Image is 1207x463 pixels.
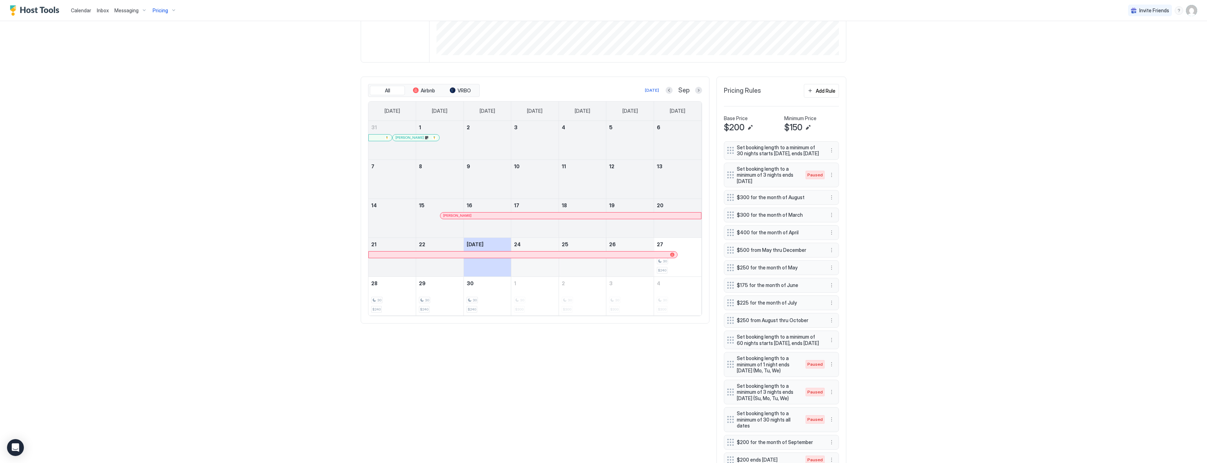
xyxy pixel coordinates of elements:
[425,298,429,302] span: 30
[658,268,666,273] span: $240
[464,198,511,237] td: September 16, 2025
[724,87,761,95] span: Pricing Rules
[97,7,109,14] a: Inbox
[645,87,659,93] div: [DATE]
[458,87,471,94] span: VRBO
[368,121,416,134] a: August 31, 2025
[575,108,590,114] span: [DATE]
[827,228,836,237] button: More options
[372,307,381,312] span: $240
[737,355,799,374] span: Set booking length to a minimum of 1 night ends [DATE] (Mo, Tu, We)
[827,171,836,179] div: menu
[827,336,836,344] div: menu
[827,246,836,254] button: More options
[419,163,422,169] span: 8
[371,163,374,169] span: 7
[71,7,91,14] a: Calendar
[654,237,701,276] td: September 27, 2025
[606,198,654,237] td: September 19, 2025
[827,211,836,219] div: menu
[827,336,836,344] button: More options
[737,212,820,218] span: $300 for the month of March
[654,159,701,198] td: September 13, 2025
[670,108,685,114] span: [DATE]
[467,280,474,286] span: 30
[804,84,839,98] button: Add Rule
[114,7,139,14] span: Messaging
[827,193,836,202] div: menu
[467,163,470,169] span: 9
[368,238,416,251] a: September 21, 2025
[416,160,464,173] a: September 8, 2025
[559,121,606,160] td: September 4, 2025
[827,228,836,237] div: menu
[562,280,565,286] span: 2
[827,316,836,325] div: menu
[654,277,701,290] a: October 4, 2025
[371,202,377,208] span: 14
[827,193,836,202] button: More options
[443,213,698,218] div: [PERSON_NAME]
[562,241,568,247] span: 25
[395,135,424,140] span: [PERSON_NAME]
[421,87,435,94] span: Airbnb
[7,439,24,456] div: Open Intercom Messenger
[827,263,836,272] div: menu
[443,86,478,96] button: VRBO
[527,108,542,114] span: [DATE]
[559,199,606,212] a: September 18, 2025
[378,102,407,120] a: Sunday
[511,121,559,160] td: September 3, 2025
[827,171,836,179] button: More options
[514,280,516,286] span: 1
[666,87,673,94] button: Previous month
[416,198,464,237] td: September 15, 2025
[657,202,663,208] span: 20
[473,298,477,302] span: 30
[514,124,518,130] span: 3
[368,198,416,237] td: September 14, 2025
[657,163,662,169] span: 13
[827,211,836,219] button: More options
[816,87,835,94] div: Add Rule
[473,102,502,120] a: Tuesday
[432,108,447,114] span: [DATE]
[467,241,484,247] span: [DATE]
[511,198,559,237] td: September 17, 2025
[368,199,416,212] a: September 14, 2025
[654,238,701,251] a: September 27, 2025
[425,102,454,120] a: Monday
[606,276,654,315] td: October 3, 2025
[514,163,520,169] span: 10
[395,135,436,140] div: [PERSON_NAME]
[615,102,645,120] a: Friday
[609,241,616,247] span: 26
[827,438,836,446] button: More options
[562,124,565,130] span: 4
[678,86,689,94] span: Sep
[807,361,823,367] span: Paused
[609,124,613,130] span: 5
[511,276,559,315] td: October 1, 2025
[368,237,416,276] td: September 21, 2025
[606,121,654,160] td: September 5, 2025
[807,416,823,423] span: Paused
[464,199,511,212] a: September 16, 2025
[368,84,480,97] div: tab-group
[464,237,511,276] td: September 23, 2025
[416,121,464,160] td: September 1, 2025
[511,160,559,173] a: September 10, 2025
[480,108,495,114] span: [DATE]
[737,144,820,157] span: Set booking length to a minimum of 30 nights starts [DATE], ends [DATE]
[153,7,168,14] span: Pricing
[420,307,428,312] span: $240
[406,86,441,96] button: Airbnb
[807,389,823,395] span: Paused
[804,123,812,132] button: Edit
[737,334,820,346] span: Set booking length to a minimum of 60 nights starts [DATE], ends [DATE]
[724,122,745,133] span: $200
[511,121,559,134] a: September 3, 2025
[562,163,566,169] span: 11
[467,124,470,130] span: 2
[807,457,823,463] span: Paused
